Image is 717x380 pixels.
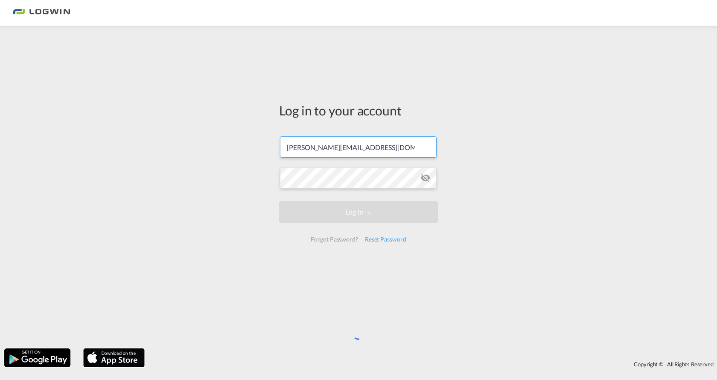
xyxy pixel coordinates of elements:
[279,201,438,223] button: LOGIN
[149,357,717,371] div: Copyright © . All Rights Reserved
[3,348,71,368] img: google.png
[82,348,146,368] img: apple.png
[280,136,437,158] input: Enter email/phone number
[279,101,438,119] div: Log in to your account
[13,3,70,23] img: bc73a0e0d8c111efacd525e4c8ad7d32.png
[307,232,361,247] div: Forgot Password?
[420,173,431,183] md-icon: icon-eye-off
[361,232,410,247] div: Reset Password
